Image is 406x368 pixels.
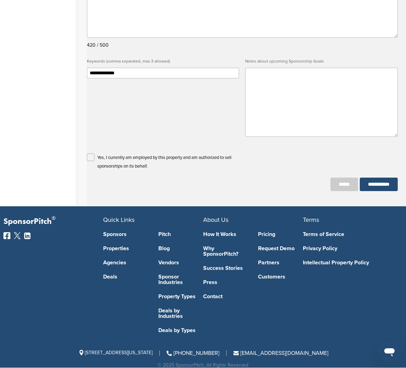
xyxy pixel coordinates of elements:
[234,350,328,357] a: [EMAIL_ADDRESS][DOMAIN_NAME]
[158,232,203,237] a: Pitch
[3,217,103,227] p: SponsorPitch
[303,246,392,251] a: Privacy Policy
[203,216,228,224] span: About Us
[103,274,148,280] a: Deals
[203,280,248,285] a: Press
[258,232,303,237] a: Pricing
[52,214,56,223] span: ®
[103,232,148,237] a: Sponsors
[103,260,148,265] a: Agencies
[158,308,203,319] a: Deals by Industries
[303,260,392,265] a: Intellectual Property Policy
[203,265,248,271] a: Success Stories
[258,260,303,265] a: Partners
[87,40,398,50] div: 420 / 500
[3,363,403,368] div: © 2025 SponsorPitch, All Rights Reserved
[303,232,392,237] a: Terms of Service
[14,232,21,239] img: Twitter
[203,246,248,257] a: Why SponsorPitch?
[158,260,203,265] a: Vendors
[3,232,10,239] img: Facebook
[78,350,152,356] span: [STREET_ADDRESS][US_STATE]
[87,57,239,66] label: Keywords (comma separated, max 3 allowed)
[167,350,219,357] a: [PHONE_NUMBER]
[103,216,135,224] span: Quick Links
[158,328,203,333] a: Deals by Types
[203,294,248,299] a: Contact
[97,153,239,171] p: Yes, I currently am employed by this property and am authorized to sell sponsorships on its behalf.
[158,246,203,251] a: Blog
[258,274,303,280] a: Customers
[158,294,203,299] a: Property Types
[103,246,148,251] a: Properties
[245,57,397,66] label: Notes about upcoming Sponsorship Goals
[158,274,203,285] a: Sponsor Industries
[203,232,248,237] a: How It Works
[378,340,400,362] iframe: Button to launch messaging window
[258,246,303,251] a: Request Demo
[303,216,319,224] span: Terms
